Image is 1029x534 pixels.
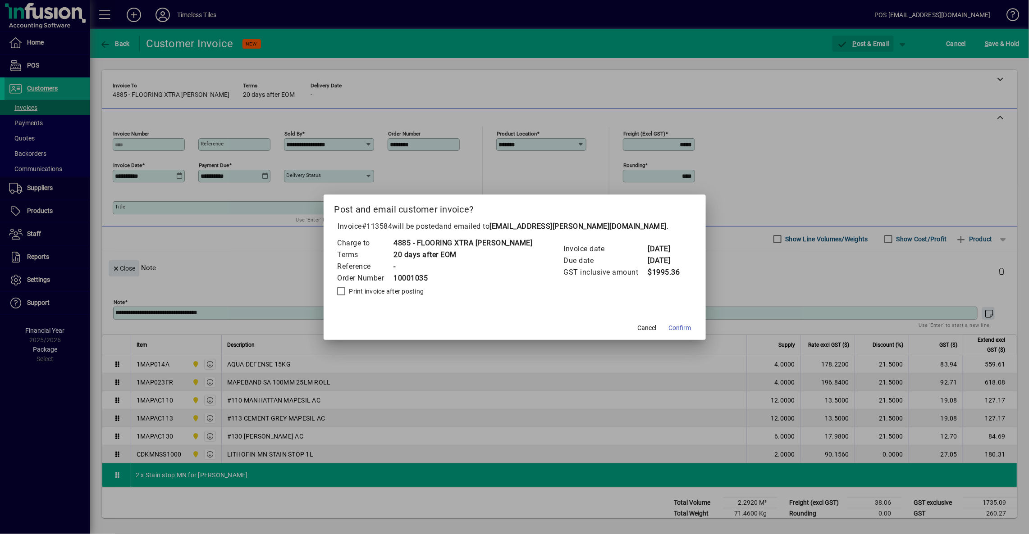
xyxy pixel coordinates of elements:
[334,221,695,232] p: Invoice will be posted .
[362,222,393,231] span: #113584
[439,222,667,231] span: and emailed to
[490,222,667,231] b: [EMAIL_ADDRESS][PERSON_NAME][DOMAIN_NAME]
[393,237,533,249] td: 4885 - FLOORING XTRA [PERSON_NAME]
[337,272,393,284] td: Order Number
[348,287,424,296] label: Print invoice after posting
[669,323,691,333] span: Confirm
[633,320,662,336] button: Cancel
[337,261,393,272] td: Reference
[393,261,533,272] td: -
[648,243,684,255] td: [DATE]
[563,243,648,255] td: Invoice date
[638,323,657,333] span: Cancel
[648,255,684,267] td: [DATE]
[665,320,695,336] button: Confirm
[393,249,533,261] td: 20 days after EOM
[563,267,648,278] td: GST inclusive amount
[648,267,684,278] td: $1995.36
[393,272,533,284] td: 10001035
[563,255,648,267] td: Due date
[324,195,706,221] h2: Post and email customer invoice?
[337,237,393,249] td: Charge to
[337,249,393,261] td: Terms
